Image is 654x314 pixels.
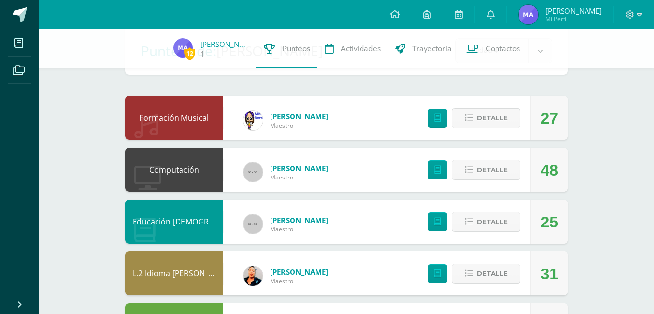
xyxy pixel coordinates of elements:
[412,44,451,54] span: Trayectoria
[541,200,558,244] div: 25
[541,252,558,296] div: 31
[477,213,508,231] span: Detalle
[452,160,520,180] button: Detalle
[270,121,328,130] span: Maestro
[452,108,520,128] button: Detalle
[341,44,381,54] span: Actividades
[184,47,195,60] span: 12
[317,29,388,68] a: Actividades
[270,267,328,277] span: [PERSON_NAME]
[270,112,328,121] span: [PERSON_NAME]
[282,44,310,54] span: Punteos
[270,225,328,233] span: Maestro
[270,215,328,225] span: [PERSON_NAME]
[519,5,538,24] img: 4a5fcb97b8b87653d2e311870463f5c9.png
[200,39,249,49] a: [PERSON_NAME]
[541,96,558,140] div: 27
[125,200,223,244] div: Educación Cristiana
[545,6,602,16] span: [PERSON_NAME]
[477,109,508,127] span: Detalle
[452,212,520,232] button: Detalle
[270,277,328,285] span: Maestro
[125,96,223,140] div: Formación Musical
[243,162,263,182] img: 60x60
[125,148,223,192] div: Computación
[173,38,193,58] img: 4a5fcb97b8b87653d2e311870463f5c9.png
[541,148,558,192] div: 48
[486,44,520,54] span: Contactos
[477,265,508,283] span: Detalle
[388,29,459,68] a: Trayectoria
[243,111,263,130] img: 06ac6f28e7913924a3cef98c07305a7d.png
[452,264,520,284] button: Detalle
[200,49,204,59] a: 1
[256,29,317,68] a: Punteos
[270,173,328,181] span: Maestro
[477,161,508,179] span: Detalle
[459,29,527,68] a: Contactos
[243,214,263,234] img: 60x60
[545,15,602,23] span: Mi Perfil
[270,163,328,173] span: [PERSON_NAME]
[243,266,263,286] img: ffe39e75f843746d97afd4c168d281f7.png
[125,251,223,295] div: L.2 Idioma Maya Kaqchikel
